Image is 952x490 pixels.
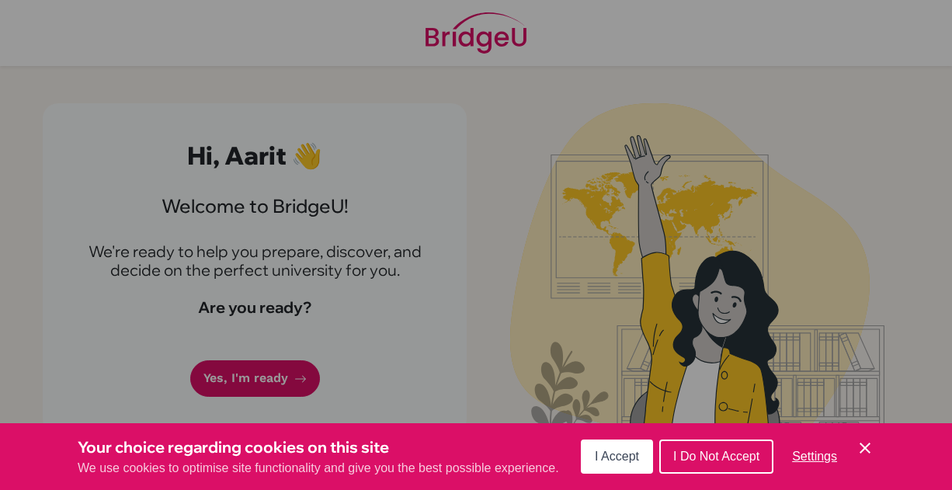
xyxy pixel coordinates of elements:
[856,439,874,457] button: Save and close
[659,440,773,474] button: I Do Not Accept
[581,440,653,474] button: I Accept
[792,450,837,463] span: Settings
[780,441,850,472] button: Settings
[78,436,559,459] h3: Your choice regarding cookies on this site
[78,459,559,478] p: We use cookies to optimise site functionality and give you the best possible experience.
[595,450,639,463] span: I Accept
[673,450,759,463] span: I Do Not Accept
